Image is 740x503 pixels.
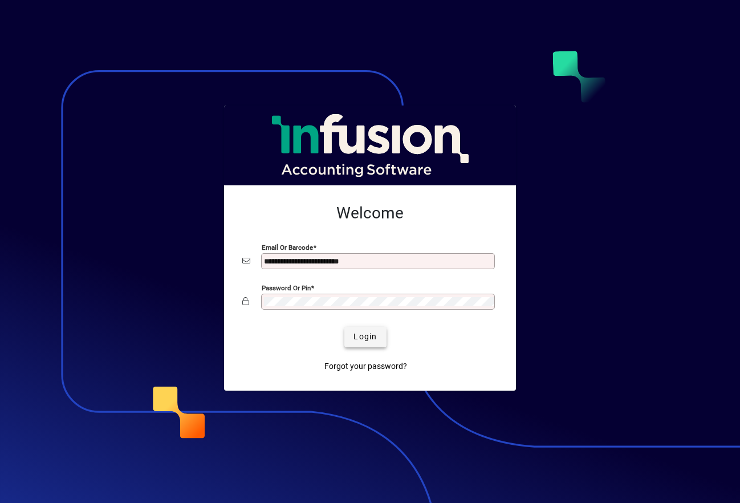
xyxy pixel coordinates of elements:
[344,327,386,347] button: Login
[262,283,311,291] mat-label: Password or Pin
[242,204,498,223] h2: Welcome
[353,331,377,343] span: Login
[324,360,407,372] span: Forgot your password?
[262,243,313,251] mat-label: Email or Barcode
[320,356,412,377] a: Forgot your password?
